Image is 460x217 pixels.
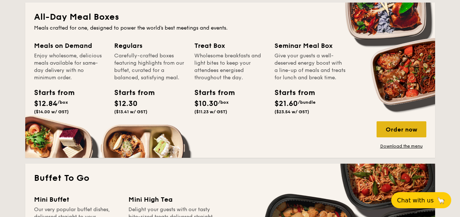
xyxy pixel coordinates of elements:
[34,52,105,81] div: Enjoy wholesome, delicious meals available for same-day delivery with no minimum order.
[274,41,346,51] div: Seminar Meal Box
[194,109,227,114] span: ($11.23 w/ GST)
[128,194,214,205] div: Mini High Tea
[114,87,147,98] div: Starts from
[377,143,426,149] a: Download the menu
[114,99,138,108] span: $12.30
[57,100,68,105] span: /box
[34,87,67,98] div: Starts from
[397,197,434,204] span: Chat with us
[194,41,266,51] div: Treat Box
[114,52,186,81] div: Carefully-crafted boxes featuring highlights from our buffet, curated for a balanced, satisfying ...
[194,87,227,98] div: Starts from
[218,100,229,105] span: /box
[298,100,315,105] span: /bundle
[34,172,426,184] h2: Buffet To Go
[34,99,57,108] span: $12.84
[34,109,69,114] span: ($14.00 w/ GST)
[377,121,426,137] div: Order now
[274,109,309,114] span: ($23.54 w/ GST)
[114,109,147,114] span: ($13.41 w/ GST)
[34,24,426,32] div: Meals crafted for one, designed to power the world's best meetings and events.
[34,194,120,205] div: Mini Buffet
[194,99,218,108] span: $10.30
[34,11,426,23] h2: All-Day Meal Boxes
[391,192,451,208] button: Chat with us🦙
[114,41,186,51] div: Regulars
[274,99,298,108] span: $21.60
[274,52,346,81] div: Give your guests a well-deserved energy boost with a line-up of meals and treats for lunch and br...
[34,41,105,51] div: Meals on Demand
[194,52,266,81] div: Wholesome breakfasts and light bites to keep your attendees energised throughout the day.
[274,87,307,98] div: Starts from
[437,196,445,205] span: 🦙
